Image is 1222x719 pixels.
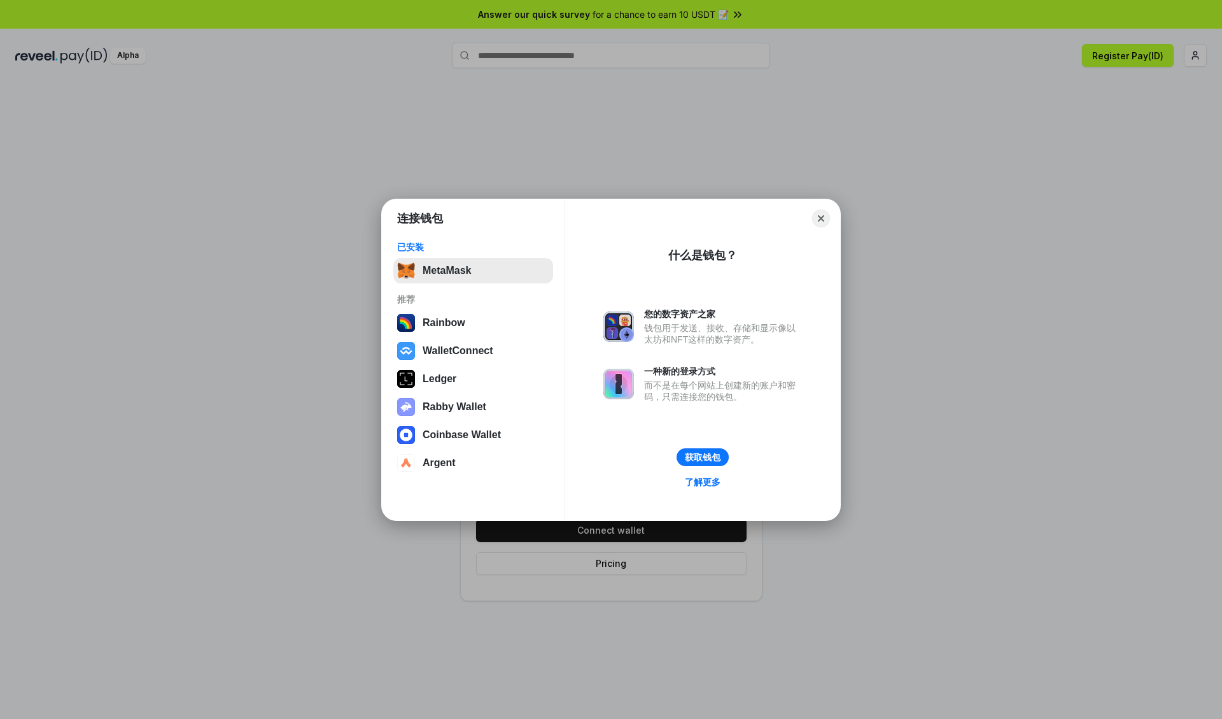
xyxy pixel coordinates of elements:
[423,401,486,413] div: Rabby Wallet
[603,311,634,342] img: svg+xml,%3Csvg%20xmlns%3D%22http%3A%2F%2Fwww.w3.org%2F2000%2Fsvg%22%20fill%3D%22none%22%20viewBox...
[397,241,549,253] div: 已安装
[393,394,553,420] button: Rabby Wallet
[423,373,456,385] div: Ledger
[397,398,415,416] img: svg+xml,%3Csvg%20xmlns%3D%22http%3A%2F%2Fwww.w3.org%2F2000%2Fsvg%22%20fill%3D%22none%22%20viewBox...
[668,248,737,263] div: 什么是钱包？
[685,476,720,488] div: 了解更多
[393,338,553,364] button: WalletConnect
[644,380,802,402] div: 而不是在每个网站上创建新的账户和密码，只需连接您的钱包。
[397,262,415,280] img: svg+xml,%3Csvg%20fill%3D%22none%22%20height%3D%2233%22%20viewBox%3D%220%200%2035%2033%22%20width%...
[397,454,415,472] img: svg+xml,%3Csvg%20width%3D%2228%22%20height%3D%2228%22%20viewBox%3D%220%200%2028%2028%22%20fill%3D...
[423,317,465,329] div: Rainbow
[644,308,802,320] div: 您的数字资产之家
[397,211,443,226] h1: 连接钱包
[423,345,493,357] div: WalletConnect
[603,369,634,399] img: svg+xml,%3Csvg%20xmlns%3D%22http%3A%2F%2Fwww.w3.org%2F2000%2Fsvg%22%20fill%3D%22none%22%20viewBox...
[685,452,720,463] div: 获取钱包
[677,474,728,490] a: 了解更多
[423,265,471,276] div: MetaMask
[397,370,415,388] img: svg+xml,%3Csvg%20xmlns%3D%22http%3A%2F%2Fwww.w3.org%2F2000%2Fsvg%22%20width%3D%2228%22%20height%3...
[397,342,415,360] img: svg+xml,%3Csvg%20width%3D%2228%22%20height%3D%2228%22%20viewBox%3D%220%200%2028%2028%22%20fill%3D...
[393,258,553,283] button: MetaMask
[393,366,553,392] button: Ledger
[397,294,549,305] div: 推荐
[393,310,553,336] button: Rainbow
[644,322,802,345] div: 钱包用于发送、接收、存储和显示像以太坊和NFT这样的数字资产。
[677,448,729,466] button: 获取钱包
[397,314,415,332] img: svg+xml,%3Csvg%20width%3D%22120%22%20height%3D%22120%22%20viewBox%3D%220%200%20120%20120%22%20fil...
[812,210,830,227] button: Close
[393,422,553,448] button: Coinbase Wallet
[397,426,415,444] img: svg+xml,%3Csvg%20width%3D%2228%22%20height%3D%2228%22%20viewBox%3D%220%200%2028%2028%22%20fill%3D...
[393,450,553,476] button: Argent
[423,429,501,441] div: Coinbase Wallet
[423,457,456,469] div: Argent
[644,366,802,377] div: 一种新的登录方式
